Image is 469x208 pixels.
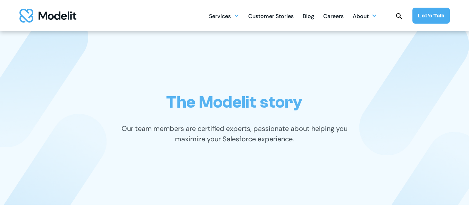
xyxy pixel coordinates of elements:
[209,9,239,23] div: Services
[248,10,294,24] div: Customer Stories
[323,10,344,24] div: Careers
[303,10,314,24] div: Blog
[209,10,231,24] div: Services
[303,9,314,23] a: Blog
[166,92,302,112] h1: The Modelit story
[323,9,344,23] a: Careers
[412,8,450,24] a: Let’s Talk
[353,10,369,24] div: About
[353,9,377,23] div: About
[115,123,354,144] p: Our team members are certified experts, passionate about helping you maximize your Salesforce exp...
[19,9,76,23] img: modelit logo
[19,9,76,23] a: home
[248,9,294,23] a: Customer Stories
[418,12,444,19] div: Let’s Talk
